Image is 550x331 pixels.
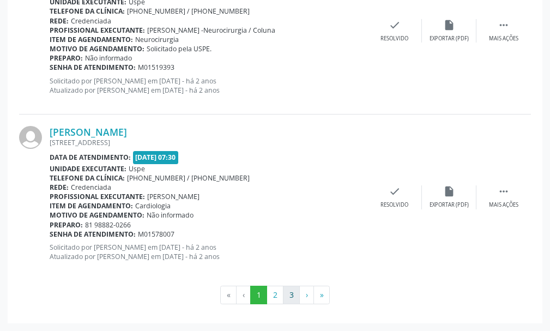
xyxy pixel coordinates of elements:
div: Mais ações [489,201,518,209]
span: [PERSON_NAME] [147,192,200,201]
i: check [389,185,401,197]
div: Mais ações [489,35,518,43]
span: 81 98882-0266 [85,220,131,230]
p: Solicitado por [PERSON_NAME] em [DATE] - há 2 anos Atualizado por [PERSON_NAME] em [DATE] - há 2 ... [50,76,367,95]
span: Cardiologia [135,201,171,210]
b: Senha de atendimento: [50,63,136,72]
b: Profissional executante: [50,192,145,201]
button: Go to page 3 [283,286,300,304]
button: Go to page 2 [267,286,283,304]
b: Telefone da clínica: [50,173,125,183]
b: Senha de atendimento: [50,230,136,239]
p: Solicitado por [PERSON_NAME] em [DATE] - há 2 anos Atualizado por [PERSON_NAME] em [DATE] - há 2 ... [50,243,367,261]
span: [DATE] 07:30 [133,151,179,164]
i:  [498,19,510,31]
span: Credenciada [71,16,111,26]
i: insert_drive_file [443,19,455,31]
div: Exportar (PDF) [430,201,469,209]
span: Uspe [129,164,145,173]
a: [PERSON_NAME] [50,126,127,138]
b: Rede: [50,16,69,26]
b: Profissional executante: [50,26,145,35]
i:  [498,185,510,197]
span: M01519393 [138,63,174,72]
div: Exportar (PDF) [430,35,469,43]
i: insert_drive_file [443,185,455,197]
ul: Pagination [19,286,531,304]
span: Não informado [147,210,194,220]
span: M01578007 [138,230,174,239]
span: Não informado [85,53,132,63]
div: [STREET_ADDRESS] [50,138,367,147]
b: Unidade executante: [50,164,126,173]
button: Go to next page [299,286,314,304]
b: Item de agendamento: [50,35,133,44]
button: Go to page 1 [250,286,267,304]
b: Motivo de agendamento: [50,44,144,53]
div: Resolvido [380,35,408,43]
b: Telefone da clínica: [50,7,125,16]
button: Go to last page [313,286,330,304]
div: Resolvido [380,201,408,209]
span: Neurocirurgia [135,35,179,44]
span: [PERSON_NAME] -Neurocirurgia / Coluna [147,26,275,35]
b: Rede: [50,183,69,192]
i: check [389,19,401,31]
b: Item de agendamento: [50,201,133,210]
b: Preparo: [50,53,83,63]
b: Data de atendimento: [50,153,131,162]
span: [PHONE_NUMBER] / [PHONE_NUMBER] [127,173,250,183]
span: Credenciada [71,183,111,192]
span: [PHONE_NUMBER] / [PHONE_NUMBER] [127,7,250,16]
b: Preparo: [50,220,83,230]
img: img [19,126,42,149]
span: Solicitado pela USPE. [147,44,211,53]
b: Motivo de agendamento: [50,210,144,220]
